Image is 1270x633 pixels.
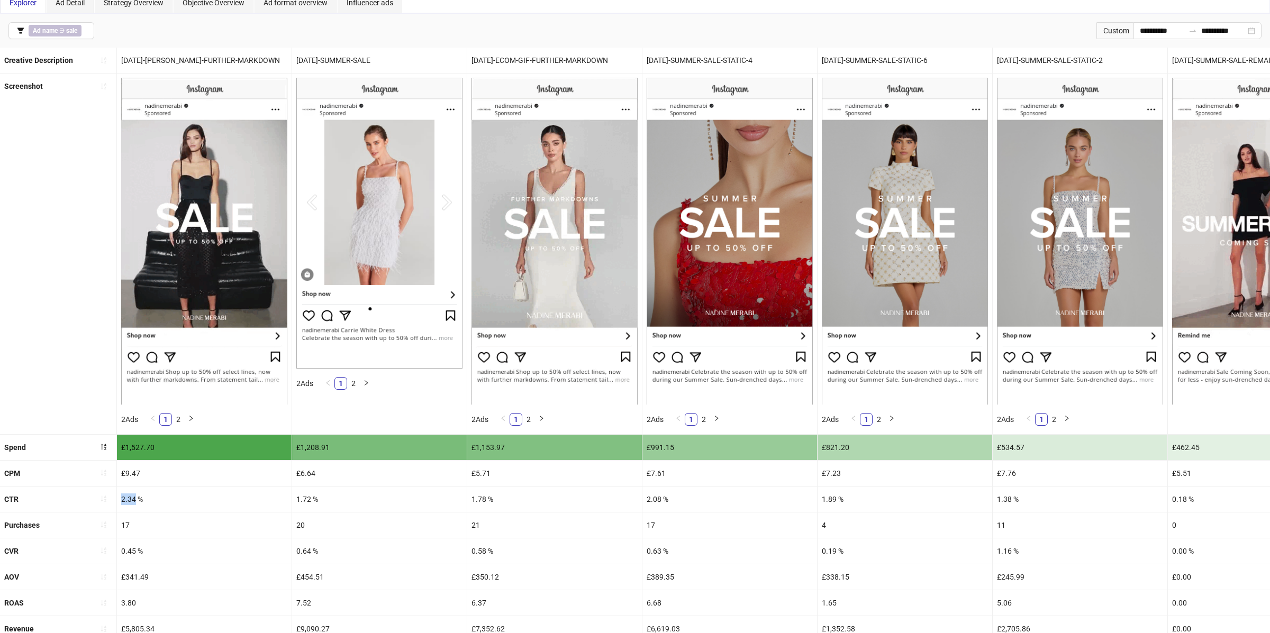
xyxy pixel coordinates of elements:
button: left [147,413,159,426]
span: right [188,415,194,421]
div: £7.61 [642,461,817,486]
img: Screenshot 120228489534670648 [471,78,638,404]
b: AOV [4,573,19,581]
span: sort-ascending [100,57,107,64]
div: 0.58 % [467,538,642,564]
div: 0.45 % [117,538,292,564]
button: right [885,413,898,426]
span: sort-descending [100,443,107,451]
div: [DATE]-SUMMER-SALE [292,48,467,73]
span: sort-ascending [100,495,107,502]
img: Screenshot 120227823030500648 [647,78,813,404]
div: 5.06 [993,590,1167,616]
div: £7.23 [818,461,992,486]
div: 1.38 % [993,487,1167,512]
span: 2 Ads [822,415,839,424]
div: [DATE]-SUMMER-SALE-STATIC-4 [642,48,817,73]
div: 1.65 [818,590,992,616]
li: Next Page [360,377,373,390]
span: 2 Ads [296,379,313,388]
div: [DATE]-[PERSON_NAME]-FURTHER-MARKDOWN [117,48,292,73]
div: £821.20 [818,435,992,460]
b: CTR [4,495,19,503]
button: left [497,413,510,426]
div: £1,208.91 [292,435,467,460]
li: Next Page [710,413,723,426]
div: £350.12 [467,564,642,590]
span: left [150,415,156,421]
a: 1 [1036,414,1047,425]
div: 11 [993,512,1167,538]
li: 2 [697,413,710,426]
div: 0.64 % [292,538,467,564]
a: 1 [510,414,522,425]
span: to [1189,26,1197,35]
span: right [713,415,720,421]
span: 2 Ads [647,415,664,424]
button: Ad name ∋ sale [8,22,94,39]
b: Spend [4,443,26,452]
b: Screenshot [4,82,43,90]
button: left [1022,413,1035,426]
div: [DATE]-SUMMER-SALE-STATIC-2 [993,48,1167,73]
div: £454.51 [292,564,467,590]
div: 2.08 % [642,487,817,512]
b: CPM [4,469,20,478]
li: 1 [159,413,172,426]
div: 17 [117,512,292,538]
button: right [185,413,197,426]
div: 4 [818,512,992,538]
a: 2 [873,414,885,425]
li: Previous Page [497,413,510,426]
div: [DATE]-SUMMER-SALE-STATIC-6 [818,48,992,73]
div: £245.99 [993,564,1167,590]
button: left [847,413,860,426]
img: Screenshot 120227822948130648 [296,78,462,369]
a: 1 [860,414,872,425]
li: Next Page [1060,413,1073,426]
li: Previous Page [322,377,334,390]
span: sort-ascending [100,521,107,528]
button: right [360,377,373,390]
b: ROAS [4,599,24,607]
div: 7.52 [292,590,467,616]
a: 2 [1048,414,1060,425]
span: swap-right [1189,26,1197,35]
a: 2 [173,414,184,425]
div: £9.47 [117,461,292,486]
li: Previous Page [1022,413,1035,426]
img: Screenshot 120228489473460648 [121,78,287,404]
span: sort-ascending [100,82,107,90]
div: £5.71 [467,461,642,486]
span: 2 Ads [121,415,138,424]
div: £338.15 [818,564,992,590]
div: 2.34 % [117,487,292,512]
li: 2 [1048,413,1060,426]
div: 0.63 % [642,538,817,564]
span: sort-ascending [100,625,107,632]
li: 2 [347,377,360,390]
span: 2 Ads [471,415,488,424]
div: 1.78 % [467,487,642,512]
span: sort-ascending [100,573,107,581]
span: 2 Ads [997,415,1014,424]
a: 2 [698,414,710,425]
span: sort-ascending [100,547,107,554]
li: 1 [1035,413,1048,426]
div: 3.80 [117,590,292,616]
li: 2 [873,413,885,426]
a: 1 [685,414,697,425]
b: sale [66,27,77,34]
span: ∋ [29,25,81,36]
button: right [1060,413,1073,426]
div: £6.64 [292,461,467,486]
span: left [325,380,331,386]
li: 2 [522,413,535,426]
div: £534.57 [993,435,1167,460]
div: 6.68 [642,590,817,616]
button: right [535,413,548,426]
li: Next Page [535,413,548,426]
div: Custom [1096,22,1133,39]
a: 1 [160,414,171,425]
span: left [850,415,857,421]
